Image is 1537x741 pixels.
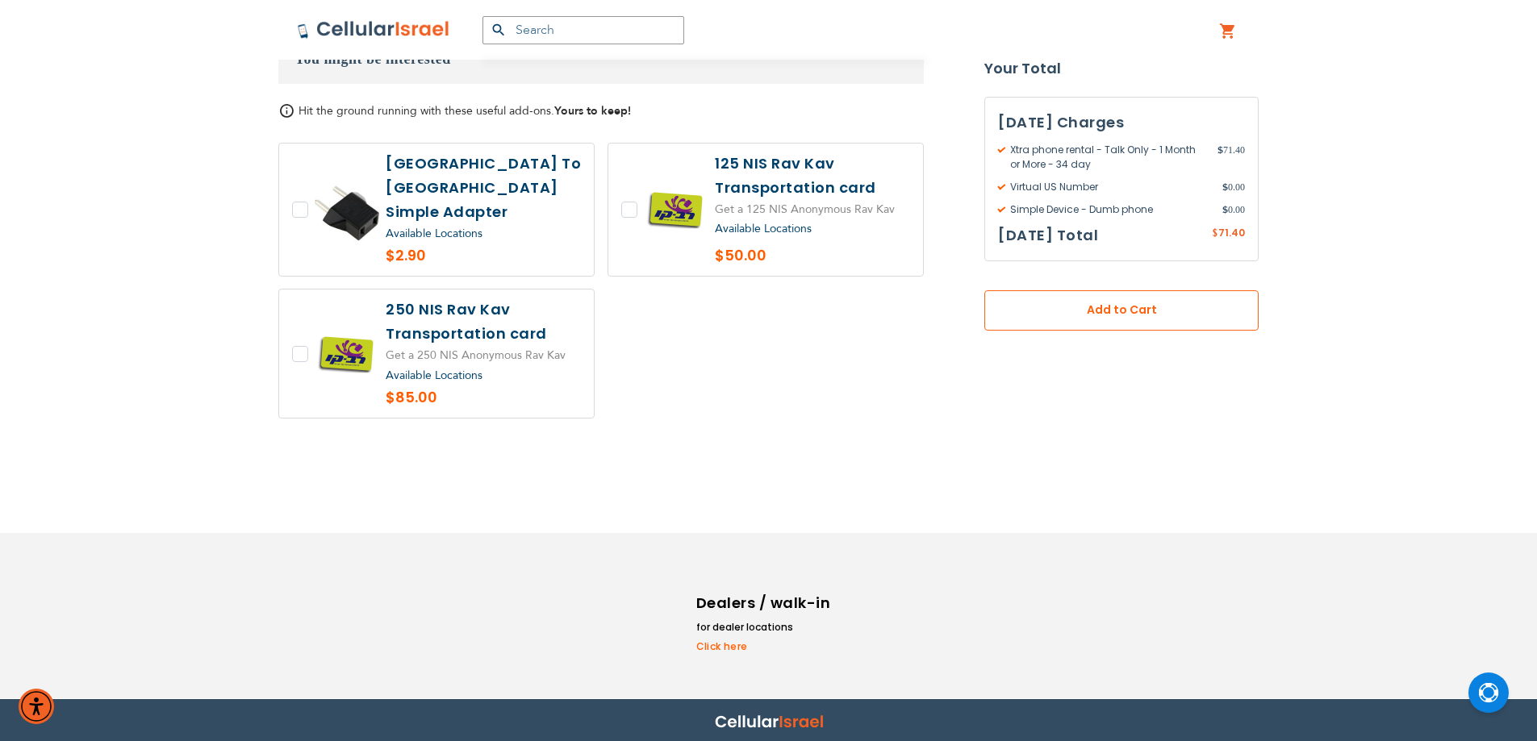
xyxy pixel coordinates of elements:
[1222,180,1245,194] span: 0.00
[998,110,1245,135] h3: [DATE] Charges
[1038,302,1205,319] span: Add to Cart
[1222,180,1228,194] span: $
[984,56,1259,81] strong: Your Total
[294,51,451,67] span: You might be interested
[386,226,482,241] a: Available Locations
[1212,227,1218,241] span: $
[19,689,54,724] div: Accessibility Menu
[1217,143,1223,157] span: $
[696,619,833,635] li: for dealer locations
[1222,202,1245,217] span: 0.00
[998,202,1222,217] span: Simple Device - Dumb phone
[715,221,812,236] a: Available Locations
[998,143,1217,172] span: Xtra phone rental - Talk Only - 1 Month or More - 34 day
[696,639,833,654] a: Click here
[297,20,450,40] img: Cellular Israel Logo
[299,103,631,119] span: Hit the ground running with these useful add-ons.
[1218,226,1245,239] span: 71.40
[1217,143,1245,172] span: 71.40
[554,103,631,119] strong: Yours to keep!
[696,591,833,615] h6: Dealers / walk-in
[998,180,1222,194] span: Virtual US Number
[386,368,482,383] a: Available Locations
[998,223,1098,248] h3: [DATE] Total
[984,290,1259,331] button: Add to Cart
[1222,202,1228,217] span: $
[482,16,684,44] input: Search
